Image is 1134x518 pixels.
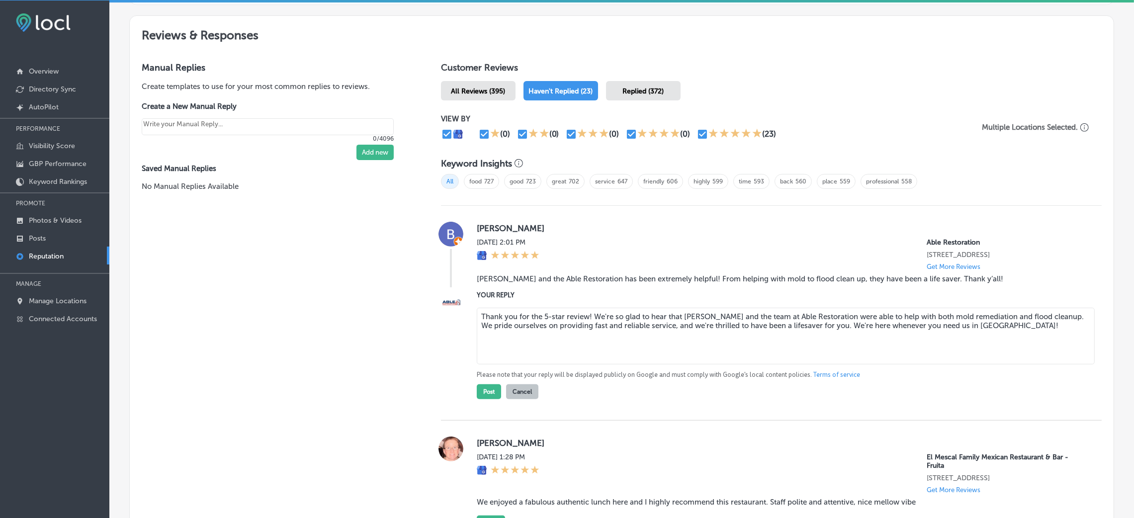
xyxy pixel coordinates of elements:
p: Able Restoration [927,238,1086,247]
img: fda3e92497d09a02dc62c9cd864e3231.png [16,13,71,32]
p: VIEW BY [441,114,969,123]
div: 1 Star [490,128,500,140]
a: great [552,178,566,185]
p: Keyword Rankings [29,177,87,186]
p: Reputation [29,252,64,260]
a: Terms of service [813,370,860,379]
p: 31 E Panama Dr Suite G [927,251,1086,259]
a: place [822,178,837,185]
textarea: Thank you for the 5-star review! We're so glad to hear that [PERSON_NAME] and the team at Able Re... [477,308,1095,364]
button: Post [477,384,501,399]
a: 702 [569,178,579,185]
p: Directory Sync [29,85,76,93]
p: Posts [29,234,46,243]
div: 4 Stars [637,128,680,140]
a: 723 [526,178,536,185]
p: Manage Locations [29,297,87,305]
p: Photos & Videos [29,216,82,225]
button: Add new [356,145,394,160]
blockquote: We enjoyed a fabulous authentic lunch here and I highly recommend this restaurant. Staff polite a... [477,498,1086,507]
label: YOUR REPLY [477,291,1086,299]
span: Haven't Replied (23) [528,87,593,95]
div: 5 Stars [491,251,539,261]
h3: Manual Replies [142,62,409,73]
textarea: Create your Quick Reply [142,118,394,135]
a: service [595,178,615,185]
p: Please note that your reply will be displayed publicly on Google and must comply with Google's lo... [477,370,1086,379]
p: AutoPilot [29,103,59,111]
h2: Reviews & Responses [130,16,1114,50]
div: (0) [609,129,619,139]
p: 439 US-6 [927,474,1086,482]
a: 593 [754,178,764,185]
label: [DATE] 2:01 PM [477,238,539,247]
p: Create templates to use for your most common replies to reviews. [142,81,409,92]
a: good [510,178,523,185]
a: friendly [643,178,664,185]
p: Overview [29,67,59,76]
blockquote: [PERSON_NAME] and the Able Restoration has been extremely helpful! From helping with mold to floo... [477,274,1086,283]
label: Saved Manual Replies [142,164,409,173]
h3: Keyword Insights [441,158,512,169]
a: 727 [484,178,494,185]
button: Cancel [506,384,538,399]
p: 0/4096 [142,135,394,142]
span: All [441,174,459,189]
p: GBP Performance [29,160,87,168]
label: [PERSON_NAME] [477,438,1086,448]
a: 606 [667,178,678,185]
p: No Manual Replies Available [142,181,409,192]
img: Image [438,290,463,315]
label: Create a New Manual Reply [142,102,394,111]
div: (0) [500,129,510,139]
div: (23) [762,129,776,139]
a: 558 [901,178,912,185]
a: 560 [795,178,806,185]
label: [DATE] 1:28 PM [477,453,539,461]
span: All Reviews (395) [451,87,505,95]
div: 2 Stars [528,128,549,140]
div: 5 Stars [491,465,539,476]
a: highly [694,178,710,185]
p: Visibility Score [29,142,75,150]
span: Replied (372) [622,87,664,95]
a: time [739,178,751,185]
div: (0) [549,129,559,139]
a: 647 [617,178,627,185]
div: 5 Stars [708,128,762,140]
p: Get More Reviews [927,263,980,270]
div: 3 Stars [577,128,609,140]
a: 559 [840,178,850,185]
p: Get More Reviews [927,486,980,494]
p: El Mescal Family Mexican Restaurant & Bar - Fruita [927,453,1086,470]
p: Connected Accounts [29,315,97,323]
a: back [780,178,793,185]
a: professional [866,178,899,185]
label: [PERSON_NAME] [477,223,1086,233]
h1: Customer Reviews [441,62,1102,77]
div: (0) [680,129,690,139]
p: Multiple Locations Selected. [982,123,1078,132]
a: 599 [712,178,723,185]
a: food [469,178,482,185]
